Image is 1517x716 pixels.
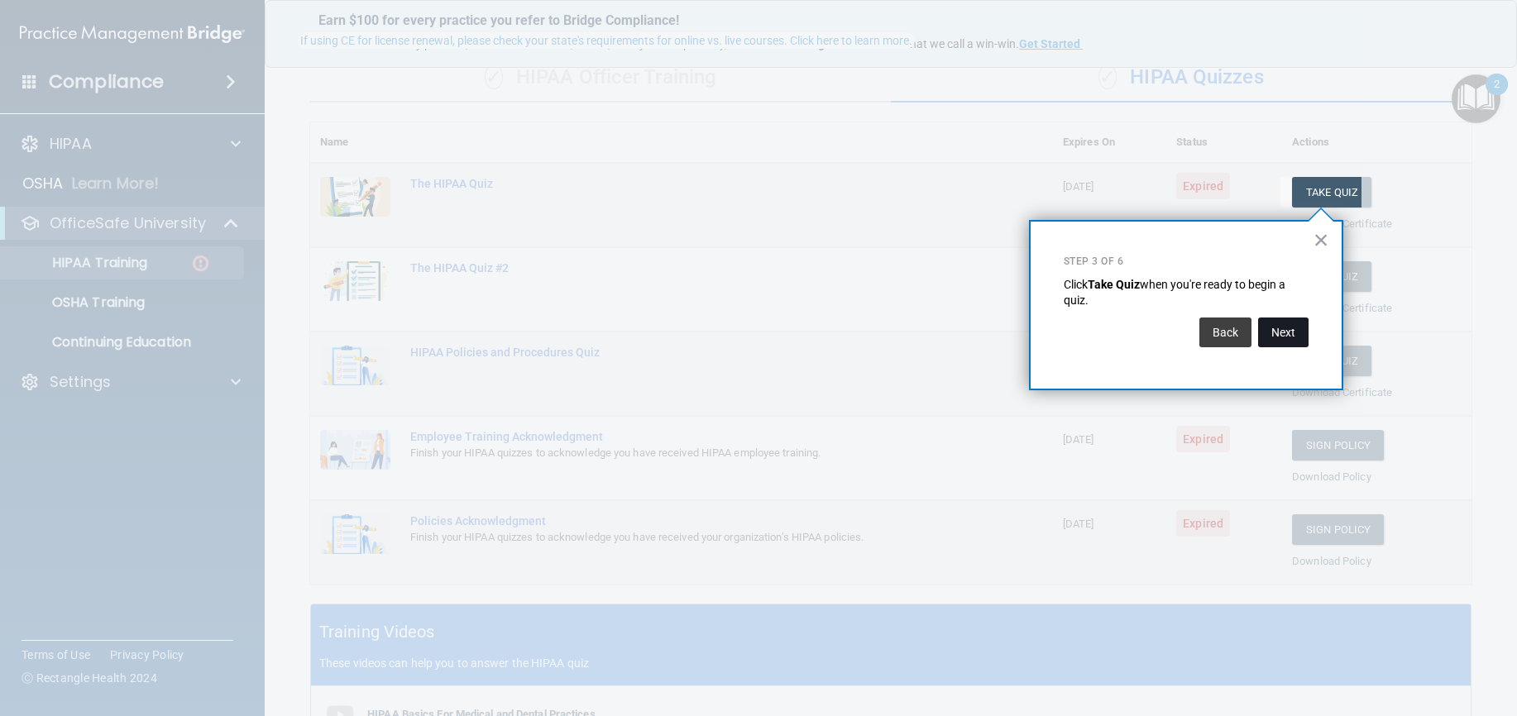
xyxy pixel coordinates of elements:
[1314,227,1329,253] button: Close
[1064,278,1288,308] span: when you're ready to begin a quiz.
[1064,278,1088,291] span: Click
[1199,317,1251,347] button: Back
[1292,177,1371,208] button: Take Quiz
[1064,255,1309,269] p: Step 3 of 6
[1258,317,1309,347] button: Next
[1088,278,1140,291] strong: Take Quiz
